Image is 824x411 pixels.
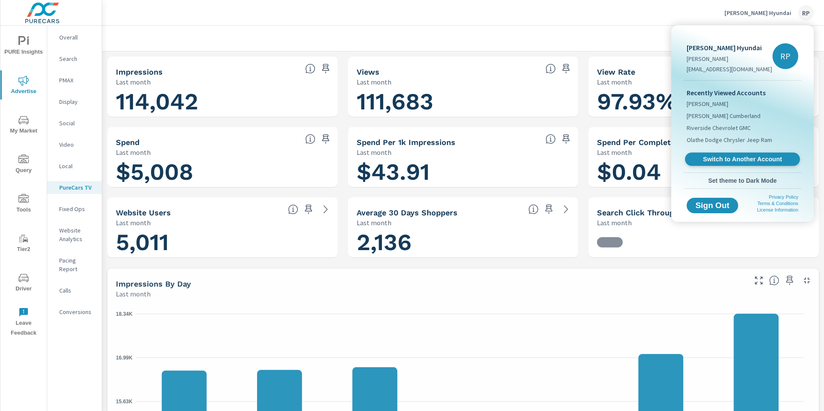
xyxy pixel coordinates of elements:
[694,202,731,209] span: Sign Out
[687,112,760,120] span: [PERSON_NAME] Cumberland
[687,88,798,98] p: Recently Viewed Accounts
[687,100,728,108] span: [PERSON_NAME]
[687,65,772,73] p: [EMAIL_ADDRESS][DOMAIN_NAME]
[690,155,795,163] span: Switch to Another Account
[687,54,772,63] p: [PERSON_NAME]
[757,201,798,206] a: Terms & Conditions
[685,153,800,166] a: Switch to Another Account
[683,173,802,188] button: Set theme to Dark Mode
[769,194,798,199] a: Privacy Policy
[687,198,738,213] button: Sign Out
[772,43,798,69] div: RP
[687,136,772,144] span: Olathe Dodge Chrysler Jeep Ram
[757,207,798,212] a: License Information
[687,42,772,53] p: [PERSON_NAME] Hyundai
[687,124,751,132] span: Riverside Chevrolet GMC
[687,177,798,184] span: Set theme to Dark Mode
